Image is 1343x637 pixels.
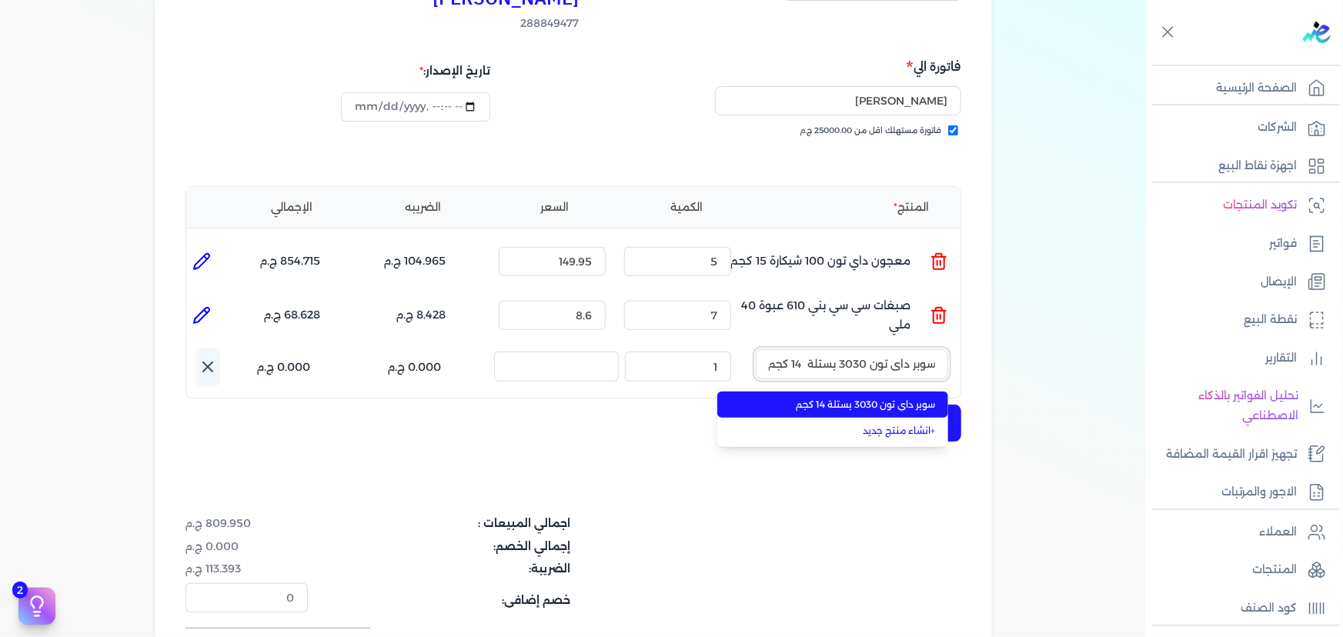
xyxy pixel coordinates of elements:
p: 8.428 ج.م [396,305,446,325]
ul: إسم المنتج [717,389,948,447]
li: الإجمالي [229,199,355,215]
a: الاجور والمرتبات [1146,476,1334,509]
p: اجهزة نقاط البيع [1218,156,1297,176]
a: الشركات [1146,112,1334,144]
span: + [931,425,936,436]
dd: 0.000 ج.م [185,539,308,555]
p: تجهيز اقرار القيمة المضافة [1166,445,1297,465]
input: إسم المستهلك [715,86,961,115]
p: كود الصنف [1241,599,1297,619]
p: 104.965 ج.م [384,252,446,272]
p: المنتجات [1252,560,1297,580]
button: إسم المنتج [756,349,948,385]
p: معجون داي تون 100 شيكارة 15 كجم [731,241,911,282]
a: نقطة البيع [1146,304,1334,336]
a: الإيصال [1146,266,1334,298]
dd: 113.393 ج.م [185,561,308,577]
a: كود الصنف [1146,592,1334,625]
li: السعر [493,199,618,215]
p: 854.715 ج.م [260,252,321,272]
p: 68.628 ج.م [264,305,321,325]
div: تاريخ الإصدار: [341,56,490,85]
p: 0.000 ج.م [257,358,311,378]
dt: خصم إضافى: [317,583,571,612]
a: تكويد المنتجات [1146,189,1334,222]
a: تجهيز اقرار القيمة المضافة [1146,439,1334,471]
p: الشركات [1258,118,1297,138]
a: العملاء [1146,516,1334,549]
input: إسم المنتج [756,349,948,379]
a: التقارير [1146,342,1334,375]
button: 2 [18,588,55,625]
a: المنتجات [1146,554,1334,586]
p: صبغات سي سي بني 610 عبوة 40 ملي [719,295,911,336]
img: logo [1303,22,1331,43]
li: الضريبه [361,199,486,215]
span: فاتورة مستهلك اقل من 25000.00 ج.م [800,125,942,137]
dt: اجمالي المبيعات : [317,515,571,532]
a: اجهزة نقاط البيع [1146,150,1334,182]
span: سوبر داي تون 3030 بستلة 14 كجم [748,398,936,412]
p: الصفحة الرئيسية [1216,78,1297,98]
a: انشاء منتج جديد [748,424,936,438]
dt: الضريبة: [317,561,571,577]
a: فواتير [1146,228,1334,260]
a: الصفحة الرئيسية [1146,72,1334,105]
dt: إجمالي الخصم: [317,539,571,555]
li: الكمية [624,199,750,215]
span: 2 [12,582,28,599]
a: تحليل الفواتير بالذكاء الاصطناعي [1146,380,1334,432]
p: العملاء [1259,522,1297,542]
p: نقطة البيع [1244,310,1297,330]
p: التقارير [1265,349,1297,369]
p: تكويد المنتجات [1223,195,1297,215]
p: فواتير [1269,234,1297,254]
span: 288849477 [185,15,580,32]
h5: فاتورة الي [578,56,961,76]
p: تحليل الفواتير بالذكاء الاصطناعي [1154,386,1298,425]
dd: 809.950 ج.م [185,515,308,532]
p: 0.000 ج.م [388,358,442,378]
li: المنتج [756,199,948,215]
input: فاتورة مستهلك اقل من 25000.00 ج.م [948,125,958,135]
p: الاجور والمرتبات [1221,482,1297,502]
p: الإيصال [1261,272,1297,292]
